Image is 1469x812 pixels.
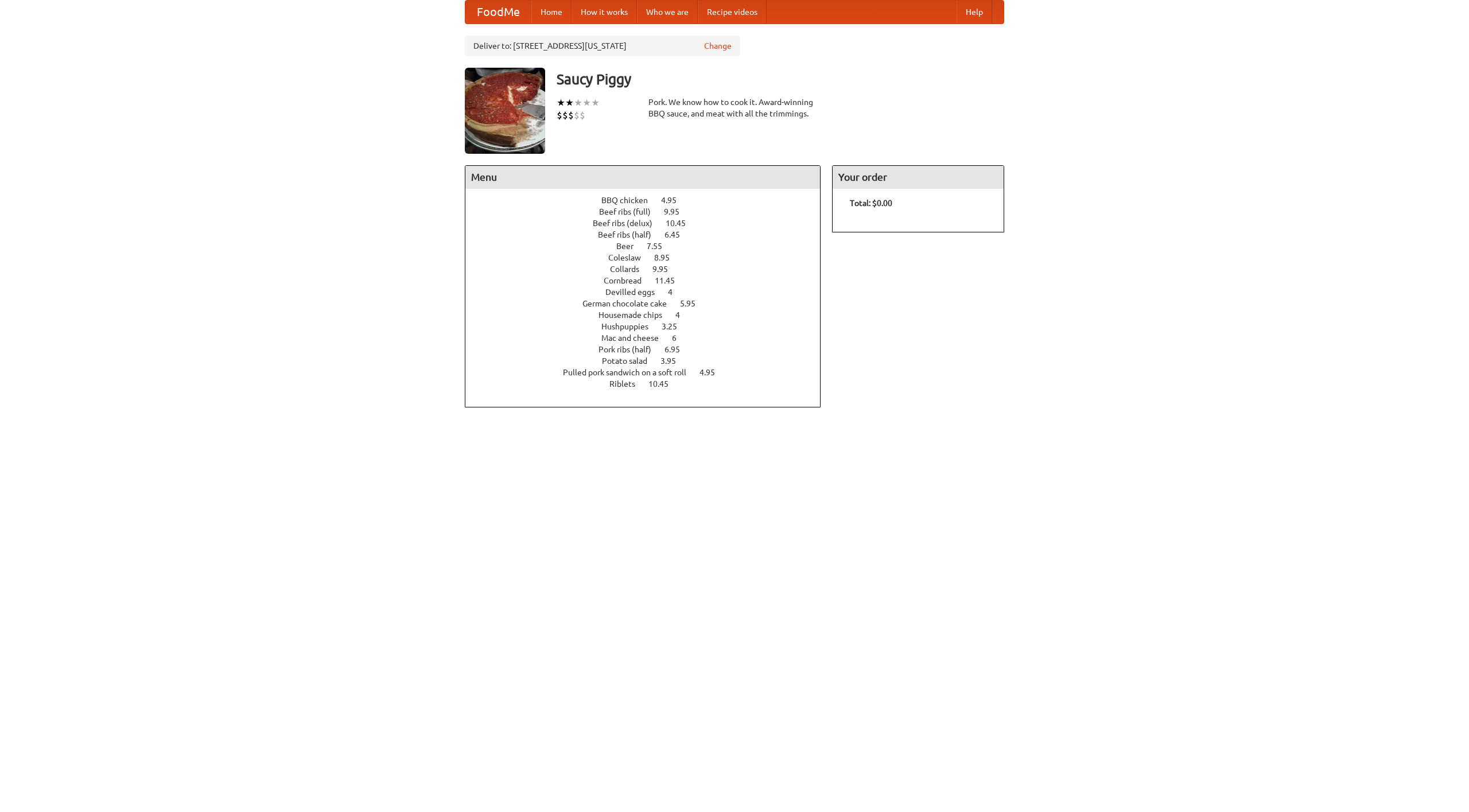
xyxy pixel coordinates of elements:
a: Hushpuppies 3.25 [601,322,698,331]
b: Total: $0.00 [850,199,892,208]
span: Mac and cheese [601,333,670,343]
a: Housemade chips 4 [599,310,701,320]
a: Beef ribs (full) 9.95 [599,207,701,216]
a: German chocolate cake 5.95 [582,299,717,308]
span: Devilled eggs [605,287,666,297]
h3: Saucy Piggy [557,68,1004,91]
a: Potato salad 3.95 [602,356,697,366]
span: Housemade chips [599,310,674,320]
span: 11.45 [655,276,686,285]
a: Beef ribs (half) 6.45 [598,230,701,239]
span: 10.45 [648,379,680,388]
a: Who we are [637,1,698,24]
li: ★ [591,96,600,109]
a: Cornbread 11.45 [604,276,696,285]
a: Pulled pork sandwich on a soft roll 4.95 [563,368,736,377]
span: 6 [672,333,688,343]
div: Pork. We know how to cook it. Award-winning BBQ sauce, and meat with all the trimmings. [648,96,821,119]
span: 5.95 [680,299,707,308]
a: Riblets 10.45 [609,379,690,388]
a: Recipe videos [698,1,767,24]
span: Beer [616,242,645,251]
a: How it works [572,1,637,24]
a: Beer 7.55 [616,242,683,251]
a: Devilled eggs 4 [605,287,694,297]
span: 3.95 [660,356,687,366]
span: Pulled pork sandwich on a soft roll [563,368,698,377]
a: Collards 9.95 [610,265,689,274]
span: 4 [675,310,691,320]
span: Coleslaw [608,253,652,262]
span: 4.95 [699,368,726,377]
a: FoodMe [465,1,531,24]
a: Change [704,40,732,52]
li: ★ [574,96,582,109]
a: Mac and cheese 6 [601,333,698,343]
a: Home [531,1,572,24]
span: 10.45 [666,219,697,228]
a: Beef ribs (delux) 10.45 [593,219,707,228]
li: ★ [557,96,565,109]
h4: Menu [465,166,820,189]
span: Cornbread [604,276,653,285]
li: ★ [582,96,591,109]
li: $ [580,109,585,122]
a: Help [957,1,992,24]
span: Collards [610,265,651,274]
h4: Your order [833,166,1004,189]
li: ★ [565,96,574,109]
a: Coleslaw 8.95 [608,253,691,262]
span: Pork ribs (half) [599,345,663,354]
span: 3.25 [662,322,689,331]
span: German chocolate cake [582,299,678,308]
span: 9.95 [652,265,679,274]
span: Potato salad [602,356,659,366]
span: 9.95 [664,207,691,216]
li: $ [557,109,562,122]
a: BBQ chicken 4.95 [601,196,698,205]
span: 4 [668,287,684,297]
span: Beef ribs (full) [599,207,662,216]
a: Pork ribs (half) 6.95 [599,345,701,354]
img: angular.jpg [465,68,545,154]
li: $ [568,109,574,122]
div: Deliver to: [STREET_ADDRESS][US_STATE] [465,36,740,56]
span: 8.95 [654,253,681,262]
span: 6.45 [664,230,691,239]
span: Riblets [609,379,647,388]
span: 4.95 [661,196,688,205]
li: $ [562,109,568,122]
span: BBQ chicken [601,196,659,205]
span: 6.95 [664,345,691,354]
span: Beef ribs (delux) [593,219,664,228]
span: Beef ribs (half) [598,230,663,239]
span: 7.55 [647,242,674,251]
li: $ [574,109,580,122]
span: Hushpuppies [601,322,660,331]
